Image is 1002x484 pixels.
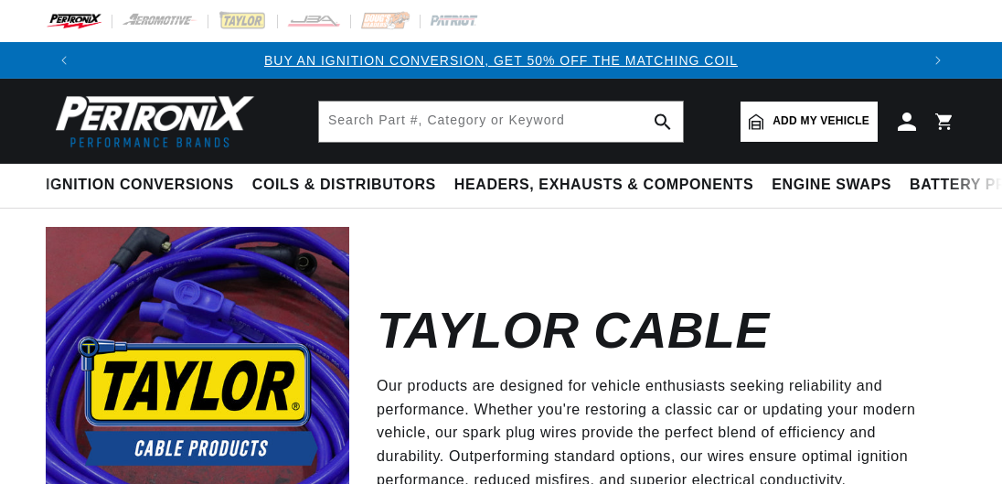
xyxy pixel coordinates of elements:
a: BUY AN IGNITION CONVERSION, GET 50% OFF THE MATCHING COIL [264,53,738,68]
summary: Engine Swaps [762,164,901,207]
span: Engine Swaps [772,176,891,195]
button: Translation missing: en.sections.announcements.next_announcement [920,42,956,79]
span: Ignition Conversions [46,176,234,195]
span: Headers, Exhausts & Components [454,176,753,195]
img: Pertronix [46,90,256,153]
h2: Taylor Cable [377,309,770,352]
span: Coils & Distributors [252,176,436,195]
button: search button [643,102,683,142]
summary: Coils & Distributors [243,164,445,207]
div: 1 of 3 [82,50,920,70]
summary: Headers, Exhausts & Components [445,164,762,207]
summary: Ignition Conversions [46,164,243,207]
div: Announcement [82,50,920,70]
button: Translation missing: en.sections.announcements.previous_announcement [46,42,82,79]
a: Add my vehicle [741,102,878,142]
span: Add my vehicle [773,113,869,130]
input: Search Part #, Category or Keyword [319,102,683,142]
